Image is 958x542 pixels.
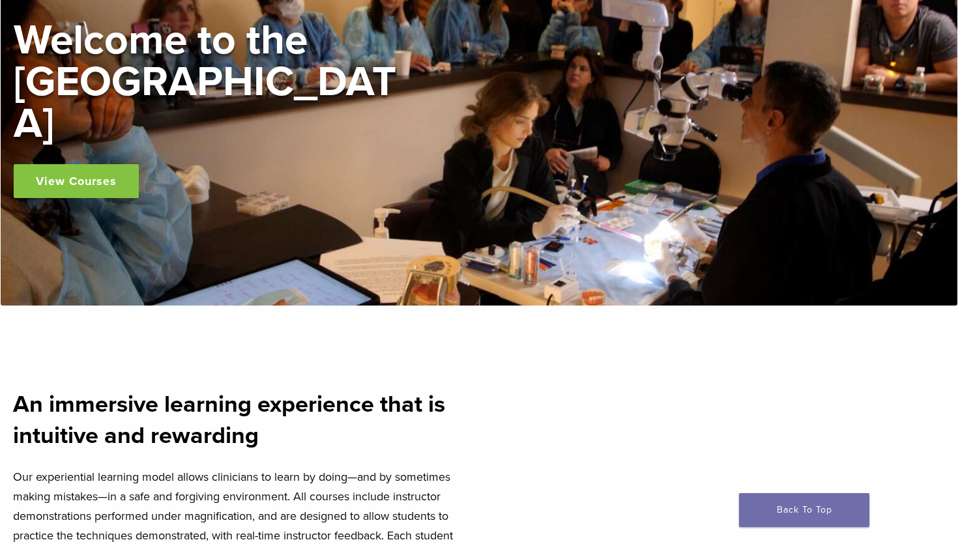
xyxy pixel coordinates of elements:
[739,493,869,527] a: Back To Top
[14,164,139,198] a: View Courses
[13,390,445,449] strong: An immersive learning experience that is intuitive and rewarding
[14,20,405,145] h2: Welcome to the [GEOGRAPHIC_DATA]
